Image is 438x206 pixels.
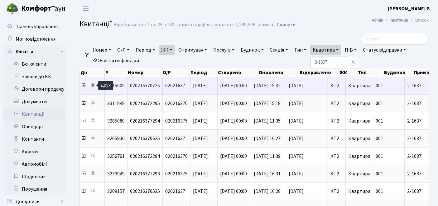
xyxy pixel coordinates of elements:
span: [DATE] [193,188,208,195]
span: 3311848 [107,100,125,107]
th: # [105,68,127,77]
span: 001 [376,188,383,195]
span: Квартира [348,153,370,160]
a: Статус відправки [360,45,408,55]
span: [DATE] [193,100,208,107]
th: Тип [357,68,383,77]
a: Щоденник [3,170,65,183]
a: Скинути [277,22,296,28]
a: Орендарі [3,120,65,133]
a: Панель управління [3,20,65,33]
a: Контакти [3,133,65,145]
span: 020216370625 [130,135,160,142]
span: [DATE] [193,135,208,142]
nav: breadcrumb [362,14,438,27]
li: Список [408,17,429,24]
span: 001 [376,118,383,124]
span: [DATE] [289,154,325,159]
span: Таун [21,3,65,14]
span: [DATE] [289,136,325,141]
th: Період [190,68,217,77]
span: [DATE] [193,118,208,124]
span: КТ2 [330,189,343,194]
a: Квартира [310,45,341,55]
span: 3256761 [107,153,125,160]
a: Документи [3,95,65,108]
b: Комфорт [21,3,51,13]
th: ЖК [339,68,358,77]
span: 020216375 [165,170,188,177]
span: КТ2 [330,136,343,141]
th: О/Р [162,68,190,77]
a: Секція [267,45,291,55]
span: Квартира [348,188,370,195]
span: 02021637 [165,135,185,142]
span: 020216377293 [130,170,160,177]
a: Адреси [3,145,65,158]
span: КТ2 [330,154,343,159]
span: [DATE] [289,118,325,123]
a: Мої повідомлення [3,33,65,45]
span: 3265930 [107,135,125,142]
div: Відображено з 1 по 25 з 180 записів (відфільтровано з 1,285,598 записів). [113,22,276,28]
span: [DATE] 16:28 [254,188,281,195]
span: 020216370725 [130,82,160,89]
a: [PERSON_NAME] Р. [388,5,431,13]
a: Період [133,45,157,55]
span: [DATE] 00:00 [220,100,247,107]
span: [DATE] 10:27 [254,135,281,142]
span: 001 [376,135,383,142]
span: Квартира [348,135,370,142]
span: КТ2 [330,101,343,106]
a: Admin [372,17,383,23]
span: Квартира [348,82,370,89]
a: Автомобілі [3,158,65,170]
span: 020216370 [165,100,188,107]
a: Будинок [238,45,266,55]
span: [DATE] 00:00 [220,118,247,124]
span: 02021637 [165,82,185,89]
th: Відправлено [299,68,339,77]
span: 001 [376,170,383,177]
span: [DATE] [289,101,325,106]
a: Порушення [3,183,65,195]
span: [DATE] [193,153,208,160]
th: Дії [80,68,105,77]
span: Квартира [348,118,370,124]
span: [DATE] 16:31 [254,170,281,177]
span: [DATE] [193,170,208,177]
span: Квартира [348,170,370,177]
a: Тип [292,45,309,55]
span: 001 [376,153,383,160]
span: 020216370 [165,153,188,160]
div: Друк [98,81,113,90]
span: [DATE] 15:32 [254,82,281,89]
span: [DATE] 00:00 [220,153,247,160]
span: 3315009 [107,82,125,89]
a: Послуга [211,45,237,55]
th: Будинок [383,68,413,77]
span: КТ2 [330,118,343,123]
span: Панель управління [17,23,59,30]
a: ЖК [159,45,175,55]
span: 020216372295 [130,100,160,107]
span: Мої повідомлення [16,36,55,43]
span: 3209157 [107,188,125,195]
span: 020216372294 [130,153,160,160]
span: [DATE] 11:35 [254,118,281,124]
span: 3285080 [107,118,125,124]
span: 001 [376,82,383,89]
a: Клієнти [3,45,65,58]
span: 3233949 [107,170,125,177]
a: Всі клієнти [3,58,65,70]
span: 020216370525 [130,188,160,195]
a: Заявки до КК [3,70,65,83]
span: [DATE] 11:39 [254,153,281,160]
button: Переключити навігацію [78,3,94,14]
span: [DATE] 00:00 [220,135,247,142]
a: Отримувач [176,45,209,55]
img: logo.png [6,3,19,15]
span: 020216375 [165,118,188,124]
span: Квитанції [79,18,112,29]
